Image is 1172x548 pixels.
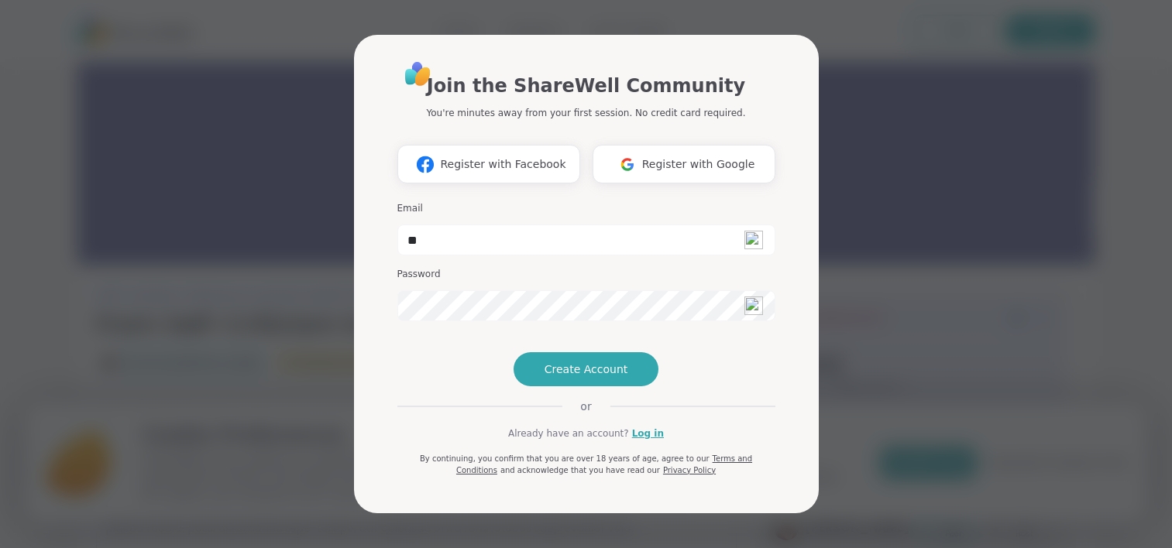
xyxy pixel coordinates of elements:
[411,150,440,179] img: ShareWell Logomark
[397,202,775,215] h3: Email
[427,106,746,120] p: You're minutes away from your first session. No credit card required.
[397,268,775,281] h3: Password
[397,145,580,183] button: Register with Facebook
[744,231,763,249] img: npw-badge-icon-locked.svg
[744,296,763,315] img: npw-badge-icon-locked.svg
[440,156,565,173] span: Register with Facebook
[562,399,610,414] span: or
[508,426,629,440] span: Already have an account?
[500,466,660,474] span: and acknowledge that you have read our
[663,466,716,474] a: Privacy Policy
[456,454,752,474] a: Terms and Conditions
[642,156,755,173] span: Register with Google
[427,72,745,100] h1: Join the ShareWell Community
[593,145,775,183] button: Register with Google
[400,57,435,91] img: ShareWell Logo
[514,352,659,386] button: Create Account
[420,454,710,463] span: By continuing, you confirm that you are over 18 years of age, agree to our
[613,150,642,179] img: ShareWell Logomark
[545,361,628,377] span: Create Account
[632,426,664,440] a: Log in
